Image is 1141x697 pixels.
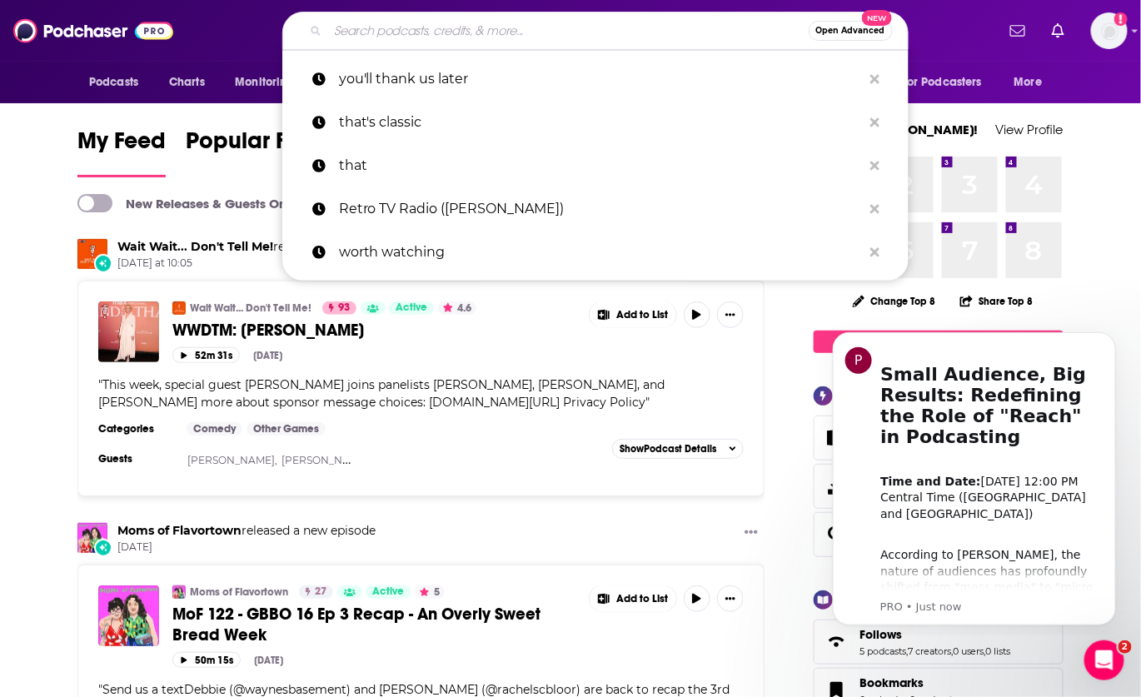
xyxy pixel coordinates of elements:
[738,523,765,544] button: Show More Button
[282,454,371,466] a: [PERSON_NAME],
[187,422,242,436] a: Comedy
[717,301,744,328] button: Show More Button
[253,350,282,361] div: [DATE]
[338,300,350,316] span: 93
[1004,17,1032,45] a: Show notifications dropdown
[98,452,173,465] h3: Guests
[339,57,862,101] p: you'll thank us later
[77,127,166,177] a: My Feed
[816,27,885,35] span: Open Advanced
[339,144,862,187] p: that
[117,256,407,271] span: [DATE] at 10:05
[1091,12,1128,49] span: Logged in as WorldWide452
[859,675,924,690] span: Bookmarks
[77,239,107,269] a: Wait Wait... Don't Tell Me!
[77,127,166,165] span: My Feed
[282,187,909,231] a: Retro TV Radio ([PERSON_NAME])
[117,523,242,538] a: Moms of Flavortown
[282,12,909,50] div: Search podcasts, credits, & more...
[98,377,665,410] span: This week, special guest [PERSON_NAME] joins panelists [PERSON_NAME], [PERSON_NAME], and [PERSON_...
[1084,640,1124,680] iframe: Intercom live chat
[1003,67,1064,98] button: open menu
[612,439,744,459] button: ShowPodcast Details
[158,67,215,98] a: Charts
[98,422,173,436] h3: Categories
[616,593,668,605] span: Add to List
[172,320,364,341] span: WWDTM: [PERSON_NAME]
[94,539,112,557] div: New Episode
[172,301,186,315] img: Wait Wait... Don't Tell Me!
[1045,17,1071,45] a: Show notifications dropdown
[98,301,159,362] img: WWDTM: Cynthia Nixon
[389,301,434,315] a: Active
[339,101,862,144] p: that's classic
[247,422,326,436] a: Other Games
[372,584,404,600] span: Active
[717,585,744,612] button: Show More Button
[808,317,1141,635] iframe: Intercom notifications message
[908,645,951,657] a: 7 creators
[190,301,311,315] a: Wait Wait... Don't Tell Me!
[984,645,986,657] span: ,
[859,675,957,690] a: Bookmarks
[1014,71,1043,94] span: More
[172,320,577,341] a: WWDTM: [PERSON_NAME]
[339,187,862,231] p: Retro TV Radio (Pat McCormack)
[172,652,241,668] button: 50m 15s
[590,585,676,612] button: Show More Button
[190,585,288,599] a: Moms of Flavortown
[906,645,908,657] span: ,
[77,523,107,553] a: Moms of Flavortown
[98,585,159,646] img: MoF 122 - GBBO 16 Ep 3 Recap - An Overly Sweet Bread Week
[299,585,333,599] a: 27
[996,122,1064,137] a: View Profile
[186,127,327,177] a: Popular Feed
[172,585,186,599] img: Moms of Flavortown
[98,377,665,410] span: " "
[315,584,326,600] span: 27
[1119,640,1132,654] span: 2
[77,67,160,98] button: open menu
[172,604,541,645] span: MoF 122 - GBBO 16 Ep 3 Recap - An Overly Sweet Bread Week
[186,127,327,165] span: Popular Feed
[814,620,1064,665] span: Follows
[328,17,809,44] input: Search podcasts, credits, & more...
[1114,12,1128,26] svg: Add a profile image
[282,57,909,101] a: you'll thank us later
[94,254,112,272] div: New Episode
[117,540,376,555] span: [DATE]
[172,347,240,363] button: 52m 31s
[1091,12,1128,49] button: Show profile menu
[843,291,946,311] button: Change Top 8
[959,285,1034,317] button: Share Top 8
[117,239,273,254] a: Wait Wait... Don't Tell Me!
[223,67,316,98] button: open menu
[282,101,909,144] a: that's classic
[891,67,1006,98] button: open menu
[235,71,294,94] span: Monitoring
[820,630,853,654] a: Follows
[254,655,283,666] div: [DATE]
[117,239,407,255] h3: released a new episode
[339,231,862,274] p: worth watching
[438,301,476,315] button: 4.6
[282,144,909,187] a: that
[902,71,982,94] span: For Podcasters
[859,645,906,657] a: 5 podcasts
[117,523,376,539] h3: released a new episode
[1091,12,1128,49] img: User Profile
[169,71,205,94] span: Charts
[953,645,984,657] a: 0 users
[188,454,278,466] a: [PERSON_NAME],
[951,645,953,657] span: ,
[322,301,356,315] a: 93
